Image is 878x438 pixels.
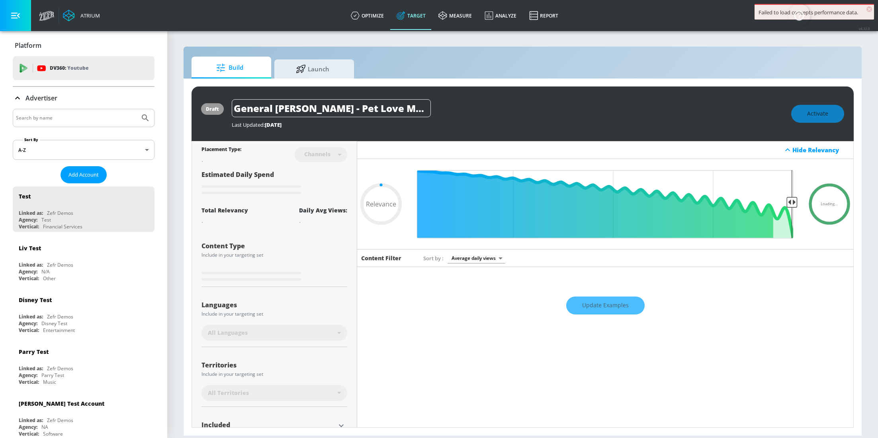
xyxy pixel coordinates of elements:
div: Hide Relevancy [357,141,853,159]
div: Failed to load concepts performance data. [759,9,870,16]
div: Parry Test [41,372,64,379]
div: Hide Relevancy [792,146,849,154]
div: Test [19,192,31,200]
div: All Territories [201,385,347,401]
div: Disney TestLinked as:Zefr DemosAgency:Disney TestVertical:Entertainment [13,290,154,336]
p: Platform [15,41,41,50]
div: TestLinked as:Zefr DemosAgency:TestVertical:Financial Services [13,187,154,232]
div: Linked as: [19,417,43,424]
div: Entertainment [43,327,75,334]
span: All Languages [208,329,248,337]
div: Linked as: [19,261,43,268]
span: Build [199,58,260,77]
div: Included [201,422,335,428]
div: DV360: Youtube [13,56,154,80]
span: Loading... [821,202,838,206]
div: Test [41,216,51,223]
div: Include in your targeting set [201,372,347,377]
div: Atrium [77,12,100,19]
span: Relevance [366,201,396,207]
div: Territories [201,362,347,368]
span: Add Account [68,170,99,179]
div: Placement Type: [201,146,241,154]
a: Target [390,1,432,30]
div: Vertical: [19,327,39,334]
div: Linked as: [19,313,43,320]
div: Vertical: [19,379,39,385]
div: NA [41,424,48,430]
div: All Languages [201,325,347,341]
div: Daily Avg Views: [299,206,347,214]
span: Sort by [423,255,444,262]
div: Parry TestLinked as:Zefr DemosAgency:Parry TestVertical:Music [13,342,154,387]
div: Last Updated: [232,121,783,128]
span: v 4.32.0 [859,26,870,31]
div: Content Type [201,243,347,249]
span: Estimated Daily Spend [201,170,274,179]
input: Search by name [16,113,137,123]
div: Include in your targeting set [201,253,347,257]
div: Agency: [19,320,37,327]
div: A-Z [13,140,154,160]
div: Disney Test [19,296,52,304]
div: Average daily views [448,253,505,263]
div: Zefr Demos [47,261,73,268]
div: Zefr Demos [47,313,73,320]
div: Financial Services [43,223,82,230]
div: Linked as: [19,365,43,372]
button: Open Resource Center [788,4,810,26]
div: Agency: [19,268,37,275]
div: Total Relevancy [201,206,248,214]
div: Agency: [19,216,37,223]
div: Liv TestLinked as:Zefr DemosAgency:N/AVertical:Other [13,238,154,284]
a: Analyze [478,1,523,30]
p: Advertiser [25,94,57,102]
div: Parry Test [19,348,49,356]
div: [PERSON_NAME] Test Account [19,400,104,407]
div: Vertical: [19,275,39,282]
a: Report [523,1,565,30]
div: Agency: [19,424,37,430]
div: Linked as: [19,210,43,216]
div: N/A [41,268,50,275]
span: All Territories [208,389,249,397]
span: Launch [282,59,343,79]
div: Advertiser [13,87,154,109]
div: Zefr Demos [47,417,73,424]
span: × [866,6,872,12]
div: Vertical: [19,430,39,437]
div: Include in your targeting set [201,312,347,316]
div: Other [43,275,56,282]
p: DV360: [50,64,88,73]
div: Disney Test [41,320,67,327]
div: Music [43,379,56,385]
span: [DATE] [265,121,282,128]
div: Liv Test [19,244,41,252]
div: Zefr Demos [47,365,73,372]
label: Sort By [23,137,40,142]
div: Zefr Demos [47,210,73,216]
div: draft [206,106,219,112]
a: measure [432,1,478,30]
div: Software [43,430,63,437]
button: Add Account [61,166,107,183]
a: Atrium [63,10,100,22]
div: Estimated Daily Spend [201,170,347,197]
div: Agency: [19,372,37,379]
p: Youtube [67,64,88,72]
input: Final Threshold [413,170,798,238]
h6: Content Filter [361,254,401,262]
div: Vertical: [19,223,39,230]
div: Platform [13,34,154,57]
div: Languages [201,302,347,308]
a: optimize [344,1,390,30]
div: Channels [300,151,334,157]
